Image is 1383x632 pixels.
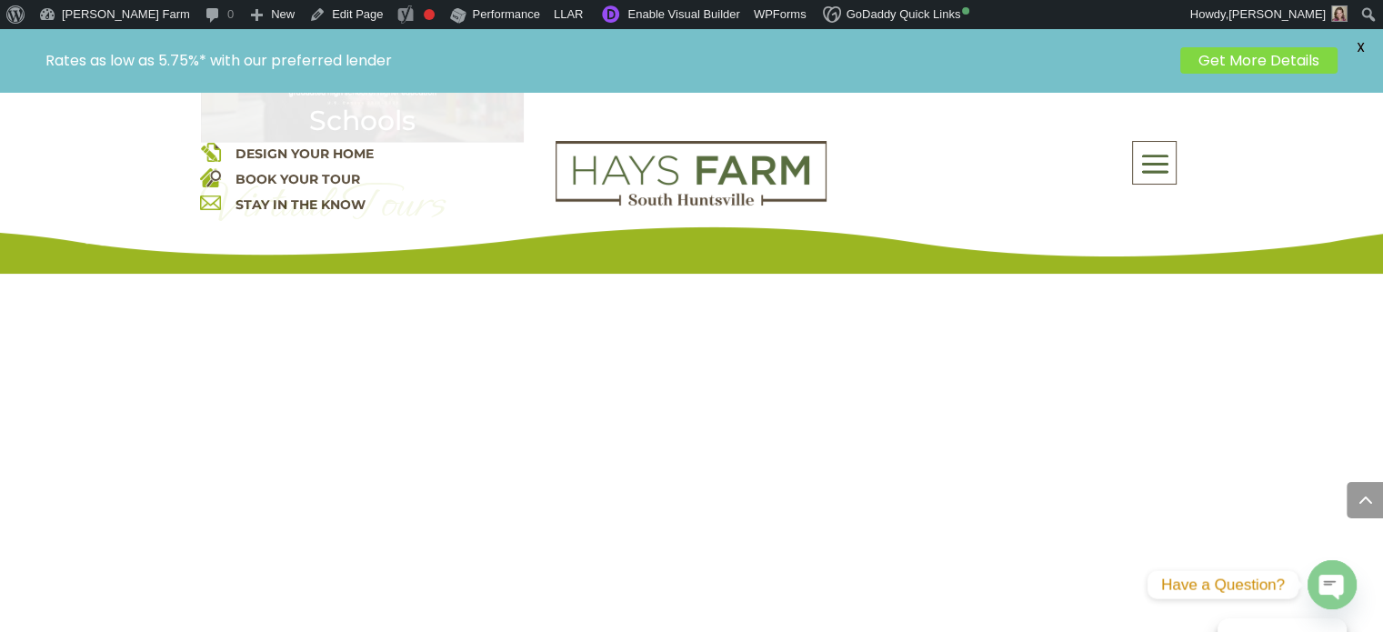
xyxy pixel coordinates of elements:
a: Get More Details [1180,47,1338,74]
img: design your home [200,141,221,162]
span: [PERSON_NAME] [1228,7,1326,21]
img: Logo [556,141,827,206]
img: book your home tour [200,166,221,187]
a: STAY IN THE KNOW [235,196,365,213]
a: DESIGN YOUR HOME [235,145,373,162]
div: Focus keyphrase not set [424,9,435,20]
span: X [1347,34,1374,61]
a: hays farm homes huntsville development [556,194,827,210]
p: Rates as low as 5.75%* with our preferred lender [45,52,1171,69]
a: BOOK YOUR TOUR [235,171,359,187]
